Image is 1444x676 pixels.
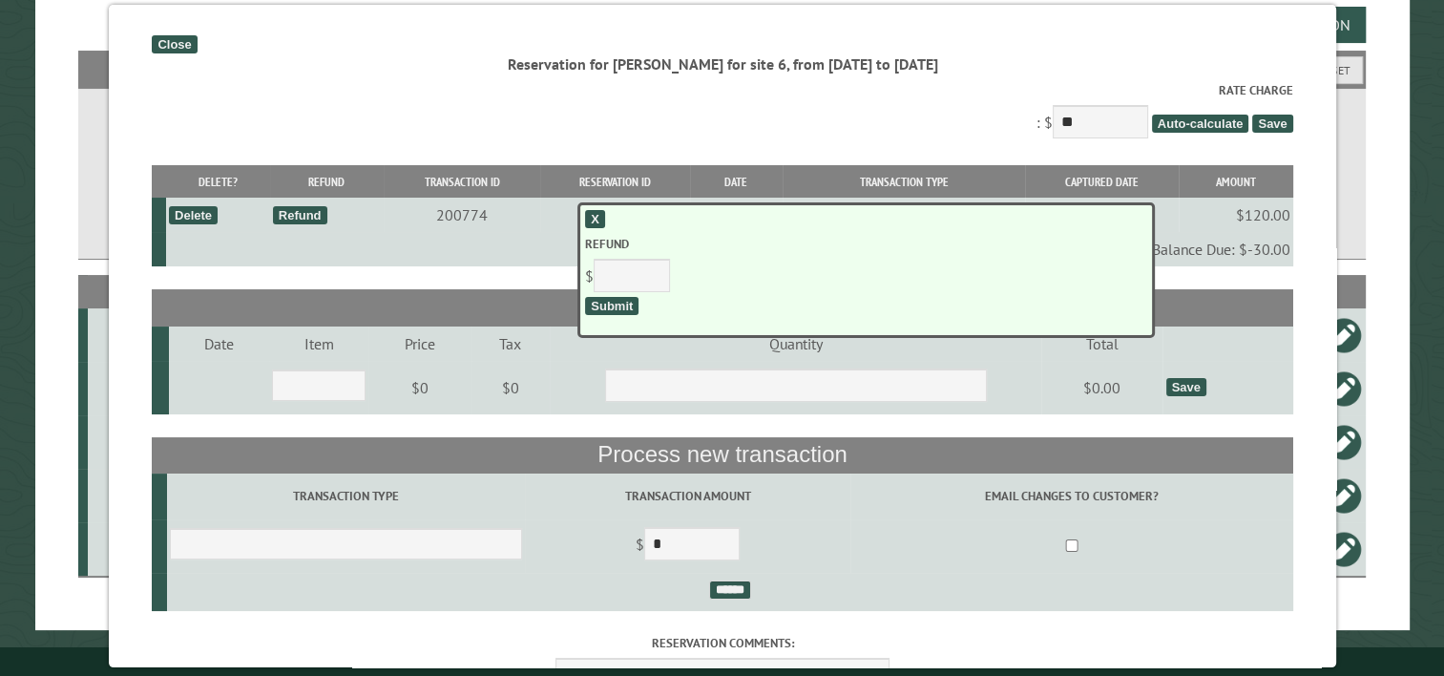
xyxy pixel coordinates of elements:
td: Balance Due: $-30.00 [165,232,1292,266]
span: Auto-calculate [1151,115,1248,133]
div: 7 [95,326,160,345]
td: $0 [368,361,471,414]
td: CreditCardPayment [782,198,1024,232]
td: Total [1041,327,1162,361]
label: Email changes to customer? [853,487,1289,505]
div: : $ [152,81,1292,143]
h2: Filters [78,51,1366,87]
th: Site [88,275,163,308]
td: 200774 [384,198,540,232]
label: Transaction Amount [528,487,847,505]
td: 191985 [540,198,689,232]
td: [DATE] [1025,198,1178,232]
div: Reservation for [PERSON_NAME] for site 6, from [DATE] to [DATE] [152,53,1292,74]
label: Transaction Type [170,487,522,505]
div: 4 [95,539,160,559]
th: Delete? [165,165,269,199]
div: Delete [169,206,218,224]
th: Transaction Type [782,165,1024,199]
th: Transaction ID [384,165,540,199]
td: $ [525,519,850,573]
th: Captured Date [1025,165,1178,199]
td: [DATE] [689,198,782,232]
div: X [585,210,605,228]
th: Reservation ID [540,165,689,199]
td: $0.00 [1041,361,1162,414]
div: Save [1165,378,1205,396]
div: Refund [272,206,326,224]
td: $120.00 [1178,198,1292,232]
div: 5 [95,433,160,452]
span: Save [1252,115,1292,133]
div: 6 [95,379,160,398]
label: Reservation comments: [152,634,1292,652]
div: $ [585,235,1147,297]
th: Process new transaction [152,437,1292,474]
div: Submit [585,297,638,315]
label: Rate Charge [152,81,1292,99]
td: Tax [471,327,549,361]
td: Date [169,327,269,361]
th: Add-on Items [152,289,1292,326]
div: 8 [95,486,160,505]
td: Quantity [549,327,1041,361]
th: Date [689,165,782,199]
td: Item [268,327,368,361]
label: Refund [585,235,1147,253]
th: Amount [1178,165,1292,199]
div: Close [152,35,197,53]
th: Refund [269,165,384,199]
td: $0 [471,361,549,414]
td: Price [368,327,471,361]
